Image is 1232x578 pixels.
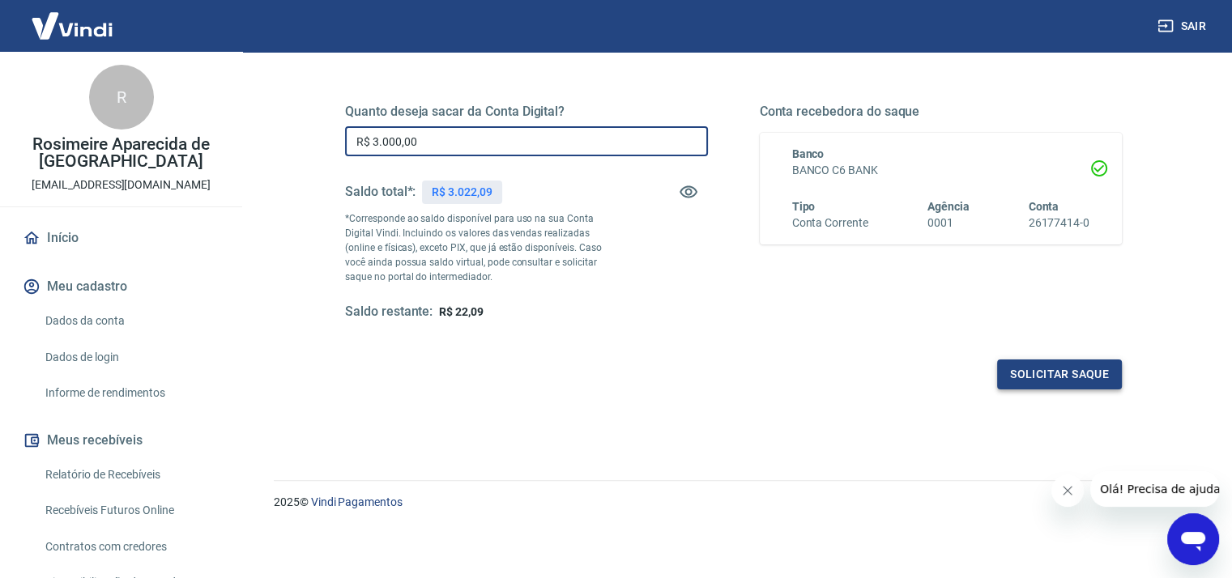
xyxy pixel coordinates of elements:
[345,304,433,321] h5: Saldo restante:
[997,359,1122,389] button: Solicitar saque
[32,176,211,193] p: [EMAIL_ADDRESS][DOMAIN_NAME]
[274,494,1193,511] p: 2025 ©
[345,184,416,200] h5: Saldo total*:
[39,304,223,338] a: Dados da conta
[792,162,1090,179] h6: BANCO C6 BANK
[19,1,125,50] img: Vindi
[39,458,223,491] a: Relatório de Recebíveis
[792,215,868,232] h6: Conta Corrente
[1028,200,1059,213] span: Conta
[10,11,136,24] span: Olá! Precisa de ajuda?
[439,305,484,318] span: R$ 22,09
[39,530,223,563] a: Contratos com credores
[927,215,970,232] h6: 0001
[39,341,223,374] a: Dados de login
[39,494,223,527] a: Recebíveis Futuros Online
[345,211,617,284] p: *Corresponde ao saldo disponível para uso na sua Conta Digital Vindi. Incluindo os valores das ve...
[760,104,1123,120] h5: Conta recebedora do saque
[1090,471,1219,507] iframe: Mensagem da empresa
[792,147,825,160] span: Banco
[927,200,970,213] span: Agência
[19,220,223,256] a: Início
[1167,513,1219,565] iframe: Botão para abrir a janela de mensagens
[345,104,708,120] h5: Quanto deseja sacar da Conta Digital?
[1051,474,1084,507] iframe: Fechar mensagem
[89,65,154,130] div: R
[311,495,403,508] a: Vindi Pagamentos
[432,184,492,201] p: R$ 3.022,09
[19,423,223,458] button: Meus recebíveis
[1028,215,1089,232] h6: 26177414-0
[13,136,229,170] p: Rosimeire Aparecida de [GEOGRAPHIC_DATA]
[19,269,223,304] button: Meu cadastro
[792,200,816,213] span: Tipo
[39,376,223,410] a: Informe de rendimentos
[1154,11,1213,41] button: Sair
